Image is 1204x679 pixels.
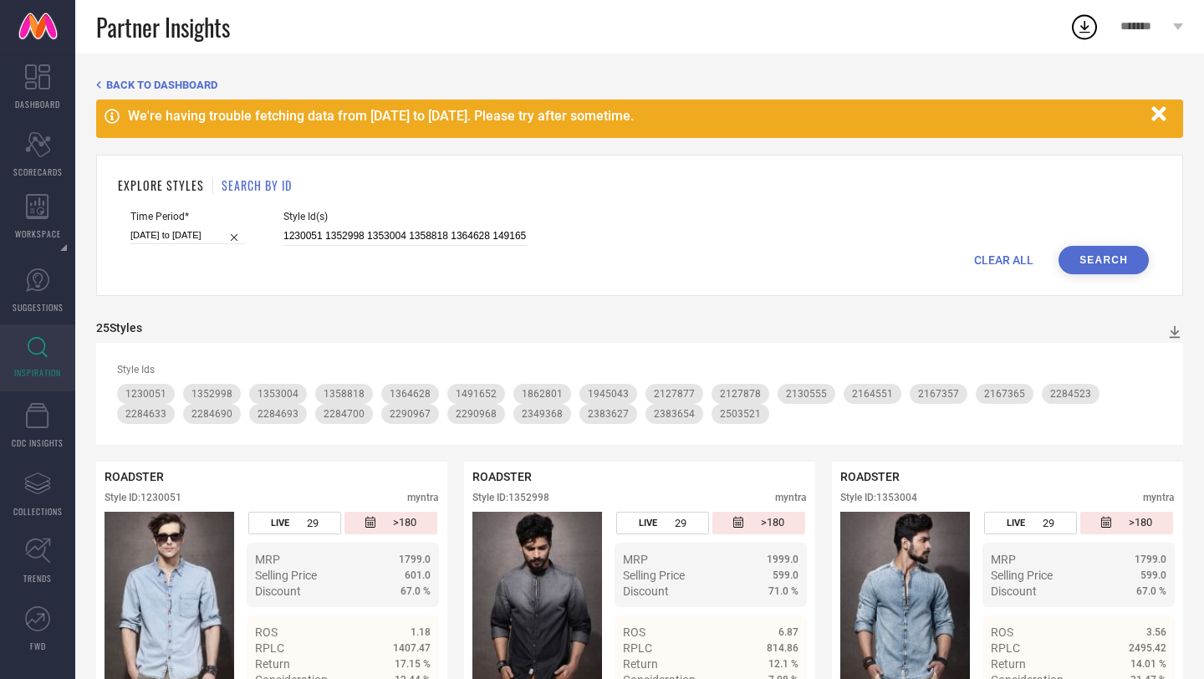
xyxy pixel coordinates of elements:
span: 2290967 [390,408,431,420]
span: Style Id(s) [283,211,526,222]
span: 1491652 [456,388,497,400]
span: MRP [255,553,280,566]
span: 6.87 [778,626,798,638]
span: 1799.0 [1135,554,1166,565]
span: 1999.0 [767,554,798,565]
span: 2284633 [125,408,166,420]
span: ROS [623,625,645,639]
div: myntra [407,492,439,503]
span: 3.56 [1146,626,1166,638]
h1: EXPLORE STYLES [118,176,204,194]
div: Style ID: 1353004 [840,492,917,503]
span: LIVE [1007,518,1025,528]
span: Return [623,657,658,671]
span: 2284693 [258,408,298,420]
span: 2130555 [786,388,827,400]
div: Style ID: 1352998 [472,492,549,503]
span: 1230051 [125,388,166,400]
span: 2349368 [522,408,563,420]
span: 599.0 [1140,569,1166,581]
div: Number of days since the style was first listed on the platform [1080,512,1172,534]
span: RPLC [255,641,284,655]
span: RPLC [623,641,652,655]
span: ROADSTER [105,470,164,483]
span: 814.86 [767,642,798,654]
span: 2284523 [1050,388,1091,400]
span: 2164551 [852,388,893,400]
span: 2127877 [654,388,695,400]
div: Number of days since the style was first listed on the platform [344,512,436,534]
span: 1945043 [588,388,629,400]
span: MRP [623,553,648,566]
span: 1353004 [258,388,298,400]
span: Selling Price [991,569,1053,582]
span: 2127878 [720,388,761,400]
span: WORKSPACE [15,227,61,240]
span: >180 [393,516,416,530]
span: ROS [991,625,1013,639]
span: COLLECTIONS [13,505,63,518]
span: Selling Price [623,569,685,582]
div: Open download list [1069,12,1099,42]
span: RPLC [991,641,1020,655]
span: 29 [307,517,319,529]
span: ROS [255,625,278,639]
span: CLEAR ALL [974,253,1033,267]
input: Select time period [130,227,246,244]
span: >180 [1129,516,1152,530]
span: 71.0 % [768,585,798,597]
div: Number of days the style has been live on the platform [616,512,708,534]
span: 17.15 % [395,658,431,670]
span: Return [991,657,1026,671]
span: BACK TO DASHBOARD [106,79,217,91]
span: SCORECARDS [13,166,63,178]
span: LIVE [639,518,657,528]
span: ROADSTER [472,470,532,483]
span: Discount [623,585,669,598]
span: 1799.0 [399,554,431,565]
span: ROADSTER [840,470,900,483]
span: 67.0 % [400,585,431,597]
span: 1358818 [324,388,365,400]
span: 2383627 [588,408,629,420]
span: INSPIRATION [14,366,61,379]
span: 601.0 [405,569,431,581]
span: Discount [991,585,1037,598]
span: Selling Price [255,569,317,582]
span: 1364628 [390,388,431,400]
span: Time Period* [130,211,246,222]
h1: SEARCH BY ID [222,176,292,194]
span: 2503521 [720,408,761,420]
span: 2290968 [456,408,497,420]
button: Search [1059,246,1149,274]
span: 67.0 % [1136,585,1166,597]
div: Number of days since the style was first listed on the platform [712,512,804,534]
span: Discount [255,585,301,598]
span: 14.01 % [1130,658,1166,670]
span: 29 [1043,517,1054,529]
span: DASHBOARD [15,98,60,110]
div: Back TO Dashboard [96,79,1183,91]
span: FWD [30,640,46,652]
span: 2495.42 [1129,642,1166,654]
div: myntra [775,492,807,503]
span: SUGGESTIONS [13,301,64,314]
input: Enter comma separated style ids e.g. 12345, 67890 [283,227,526,246]
span: >180 [761,516,784,530]
span: 2383654 [654,408,695,420]
span: TRENDS [23,572,52,585]
span: 29 [675,517,686,529]
span: 1352998 [191,388,232,400]
span: Return [255,657,290,671]
span: 1.18 [411,626,431,638]
div: Number of days the style has been live on the platform [984,512,1076,534]
span: CDC INSIGHTS [12,436,64,449]
span: Partner Insights [96,10,230,44]
div: Style Ids [117,364,1162,375]
span: 12.1 % [768,658,798,670]
span: 2167357 [918,388,959,400]
div: 25 Styles [96,321,142,334]
div: We're having trouble fetching data from [DATE] to [DATE]. Please try after sometime. [128,108,1143,124]
div: myntra [1143,492,1175,503]
span: 2284690 [191,408,232,420]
